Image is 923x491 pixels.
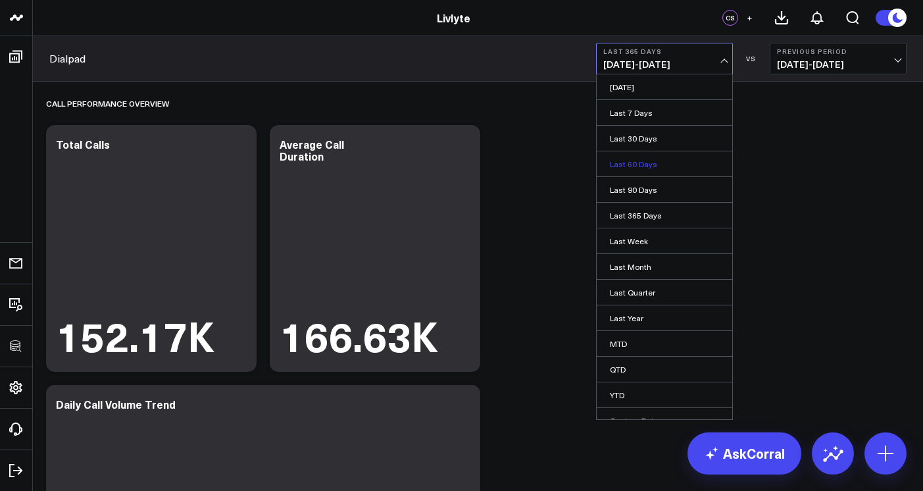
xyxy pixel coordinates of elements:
[437,11,470,25] a: Livlyte
[597,228,732,253] a: Last Week
[56,315,214,355] div: 152.17K
[597,305,732,330] a: Last Year
[597,151,732,176] a: Last 60 Days
[597,74,732,99] a: [DATE]
[56,397,176,411] div: Daily Call Volume Trend
[770,43,907,74] button: Previous Period[DATE]-[DATE]
[56,137,110,151] div: Total Calls
[597,100,732,125] a: Last 7 Days
[280,137,344,163] div: Average Call Duration
[597,254,732,279] a: Last Month
[46,88,169,118] div: Call Performance Overview
[597,331,732,356] a: MTD
[722,10,738,26] div: CS
[597,408,732,433] a: Custom Dates
[747,13,753,22] span: +
[739,55,763,63] div: VS
[597,382,732,407] a: YTD
[597,357,732,382] a: QTD
[597,203,732,228] a: Last 365 Days
[777,59,899,70] span: [DATE] - [DATE]
[597,280,732,305] a: Last Quarter
[741,10,757,26] button: +
[596,43,733,74] button: Last 365 Days[DATE]-[DATE]
[597,126,732,151] a: Last 30 Days
[49,51,86,66] a: Dialpad
[777,47,899,55] b: Previous Period
[603,47,726,55] b: Last 365 Days
[603,59,726,70] span: [DATE] - [DATE]
[280,315,438,355] div: 166.63K
[597,177,732,202] a: Last 90 Days
[687,432,801,475] a: AskCorral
